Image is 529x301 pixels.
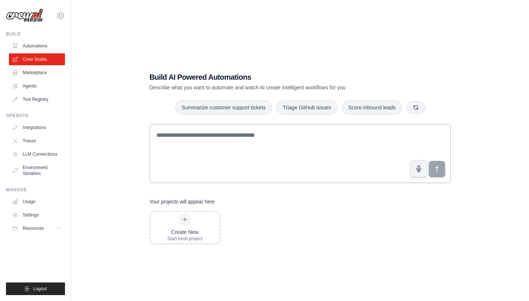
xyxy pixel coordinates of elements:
[406,101,425,114] button: Get new suggestions
[9,196,65,208] a: Usage
[9,67,65,79] a: Marketplace
[9,148,65,160] a: LLM Connections
[9,122,65,133] a: Integrations
[9,222,65,234] button: Resources
[9,93,65,105] a: Tool Registry
[150,72,399,82] h1: Build AI Powered Automations
[6,187,65,193] div: Manage
[9,80,65,92] a: Agents
[6,31,65,37] div: Build
[9,162,65,179] a: Environment Variables
[167,228,203,236] div: Create New
[150,84,399,91] p: Describe what you want to automate and watch AI create intelligent workflows for you
[410,160,427,177] button: Click to speak your automation idea
[6,113,65,119] div: Operate
[6,282,65,295] button: Logout
[9,135,65,147] a: Traces
[9,53,65,65] a: Crew Studio
[277,100,337,115] button: Triage GitHub issues
[33,286,47,292] span: Logout
[9,40,65,52] a: Automations
[342,100,402,115] button: Score inbound leads
[9,209,65,221] a: Settings
[167,236,203,242] div: Start fresh project
[23,225,44,231] span: Resources
[6,9,43,23] img: Logo
[150,198,215,205] h3: Your projects will appear here
[175,100,272,115] button: Summarize customer support tickets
